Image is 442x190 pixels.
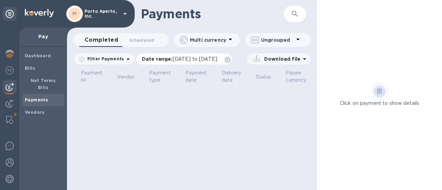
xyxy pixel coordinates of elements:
div: Date range:[DATE] to [DATE] [136,53,232,64]
p: Multi currency [190,37,226,43]
span: Payee currency [286,69,315,84]
div: Unpin categories [3,7,17,21]
p: Click on payment to show details [340,100,419,107]
span: Status [256,73,280,81]
span: Payment date [185,69,216,84]
p: Filter Payments [85,56,124,62]
b: Dashboard [25,53,51,58]
p: Payment type [149,69,171,84]
b: Vendors [25,110,45,115]
h1: Payments [141,7,273,21]
img: Foreign exchange [6,66,14,74]
span: Payment type [149,69,180,84]
b: Payments [25,97,48,102]
img: Logo [25,9,54,17]
span: Vendor [117,73,144,81]
span: [DATE] to [DATE] [173,56,217,62]
p: Status [256,73,271,81]
b: PI [73,11,77,16]
span: Scheduled [129,37,154,44]
p: Pay [25,33,61,40]
span: Delivery date [222,69,250,84]
p: Vendor [117,73,135,81]
p: Payee currency [286,69,306,84]
p: Porto Aperto, Inc. [85,9,119,19]
p: Payment № [81,69,103,84]
b: Bills [25,66,35,71]
p: Ungrouped [261,37,294,43]
p: Delivery date [222,69,241,84]
p: Payment date [185,69,207,84]
p: Download file [261,56,300,62]
span: Completed [85,35,118,45]
p: Date range : [142,56,221,62]
b: Net Terms Bills [31,78,56,90]
span: Payment № [81,69,112,84]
